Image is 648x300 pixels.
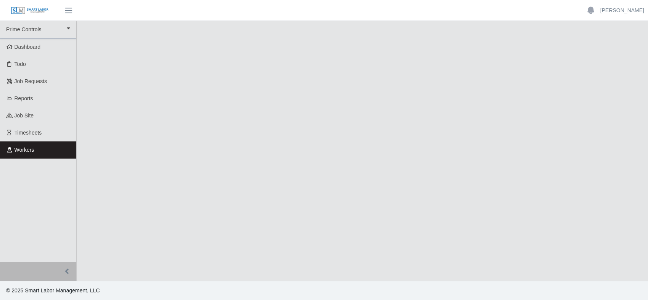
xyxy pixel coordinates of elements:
span: Timesheets [15,130,42,136]
span: Dashboard [15,44,41,50]
a: [PERSON_NAME] [600,6,644,14]
span: Job Requests [15,78,47,84]
span: Reports [15,95,33,101]
span: © 2025 Smart Labor Management, LLC [6,287,100,294]
span: Todo [15,61,26,67]
img: SLM Logo [11,6,49,15]
span: Workers [15,147,34,153]
span: job site [15,112,34,119]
